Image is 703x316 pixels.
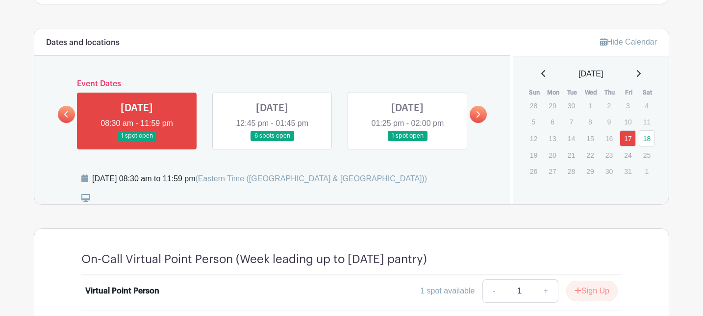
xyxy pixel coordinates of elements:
p: 28 [526,98,542,113]
h6: Event Dates [75,79,470,89]
p: 16 [601,131,617,146]
a: 17 [620,130,636,146]
a: Hide Calendar [600,38,657,46]
th: Sat [638,88,657,97]
th: Thu [601,88,620,97]
th: Sun [525,88,544,97]
a: + [534,279,558,303]
p: 28 [563,164,579,179]
p: 20 [544,147,560,163]
p: 10 [620,114,636,129]
p: 27 [544,164,560,179]
div: 1 spot available [420,285,475,297]
p: 2 [601,98,617,113]
p: 13 [544,131,560,146]
p: 7 [563,114,579,129]
p: 15 [582,131,598,146]
p: 3 [620,98,636,113]
p: 4 [639,98,655,113]
p: 29 [544,98,560,113]
p: 8 [582,114,598,129]
p: 1 [582,98,598,113]
p: 26 [526,164,542,179]
th: Fri [619,88,638,97]
th: Wed [581,88,601,97]
h6: Dates and locations [46,38,120,48]
a: - [482,279,505,303]
p: 31 [620,164,636,179]
span: (Eastern Time ([GEOGRAPHIC_DATA] & [GEOGRAPHIC_DATA])) [195,174,427,183]
th: Tue [563,88,582,97]
p: 21 [563,147,579,163]
p: 30 [601,164,617,179]
button: Sign Up [566,281,618,301]
div: [DATE] 08:30 am to 11:59 pm [92,173,427,185]
a: 18 [639,130,655,146]
p: 25 [639,147,655,163]
div: Virtual Point Person [85,285,159,297]
p: 23 [601,147,617,163]
p: 9 [601,114,617,129]
span: [DATE] [578,68,603,80]
h4: On-Call Virtual Point Person (Week leading up to [DATE] pantry) [81,252,427,267]
p: 19 [526,147,542,163]
th: Mon [544,88,563,97]
p: 6 [544,114,560,129]
p: 29 [582,164,598,179]
p: 30 [563,98,579,113]
p: 5 [526,114,542,129]
p: 14 [563,131,579,146]
p: 22 [582,147,598,163]
p: 11 [639,114,655,129]
p: 12 [526,131,542,146]
p: 24 [620,147,636,163]
p: 1 [639,164,655,179]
